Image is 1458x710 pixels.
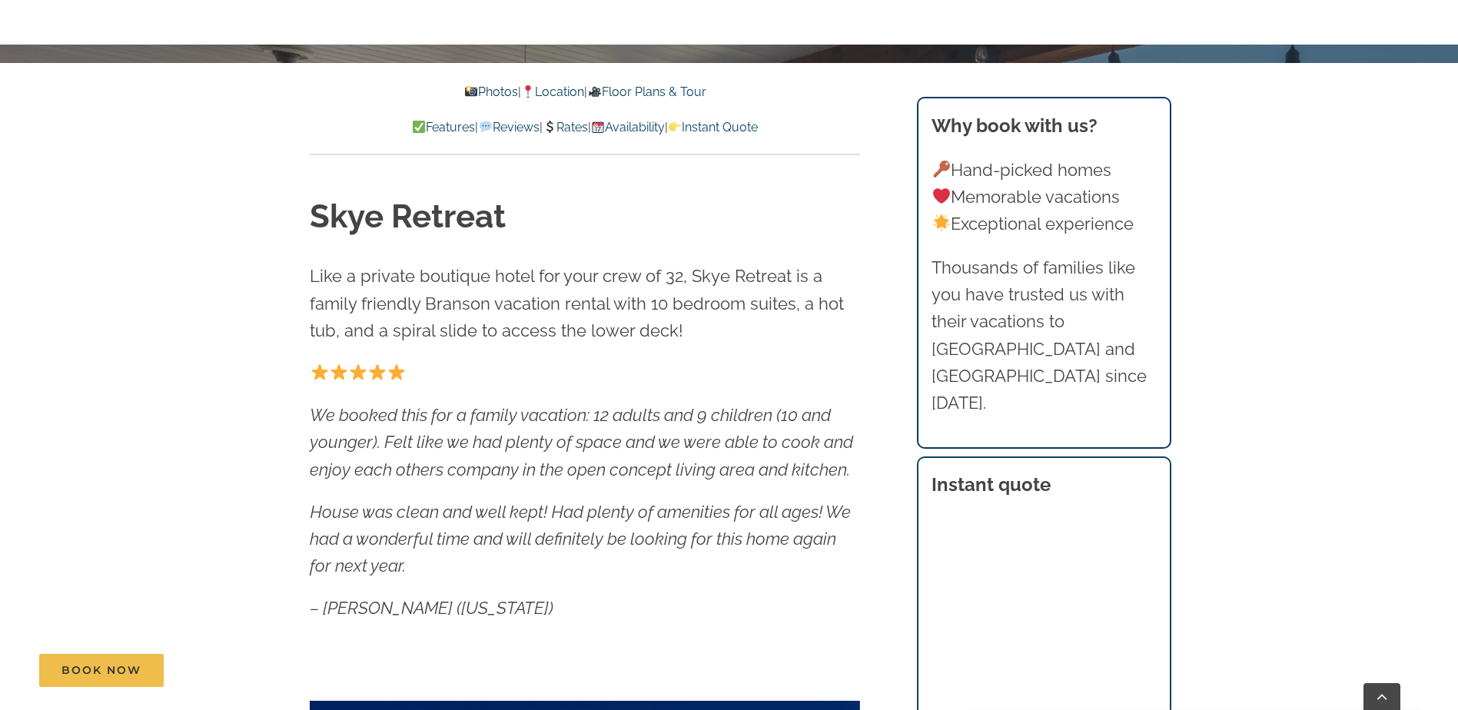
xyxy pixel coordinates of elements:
[587,85,706,99] a: Floor Plans & Tour
[310,502,851,576] em: House was clean and well kept! Had plenty of amenities for all ages! We had a wonderful time and ...
[932,112,1156,140] h3: Why book with us?
[310,598,553,618] em: – [PERSON_NAME] ([US_STATE])
[932,473,1051,496] strong: Instant quote
[933,214,950,231] img: 🌟
[310,118,860,138] p: | | | |
[39,654,164,687] a: Book Now
[932,254,1156,416] p: Thousands of families like you have trusted us with their vacations to [GEOGRAPHIC_DATA] and [GEO...
[369,363,386,380] img: ⭐️
[310,266,844,340] span: Like a private boutique hotel for your crew of 32, Skye Retreat is a family friendly Branson vaca...
[589,85,601,98] img: 🎥
[591,120,665,134] a: Availability
[669,121,681,133] img: 👉
[932,157,1156,238] p: Hand-picked homes Memorable vacations Exceptional experience
[522,85,534,98] img: 📍
[311,363,328,380] img: ⭐️
[61,664,141,677] span: Book Now
[543,121,556,133] img: 💲
[310,194,860,240] h1: Skye Retreat
[310,405,853,479] em: We booked this for a family vacation: 12 adults and 9 children (10 and younger). Felt like we had...
[350,363,367,380] img: ⭐️
[388,363,405,380] img: ⭐️
[933,187,950,204] img: ❤️
[543,120,588,134] a: Rates
[412,120,475,134] a: Features
[310,82,860,102] p: | |
[521,85,584,99] a: Location
[413,121,425,133] img: ✅
[478,120,539,134] a: Reviews
[330,363,347,380] img: ⭐️
[480,121,492,133] img: 💬
[592,121,604,133] img: 📆
[933,161,950,177] img: 🔑
[465,85,477,98] img: 📸
[464,85,518,99] a: Photos
[668,120,758,134] a: Instant Quote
